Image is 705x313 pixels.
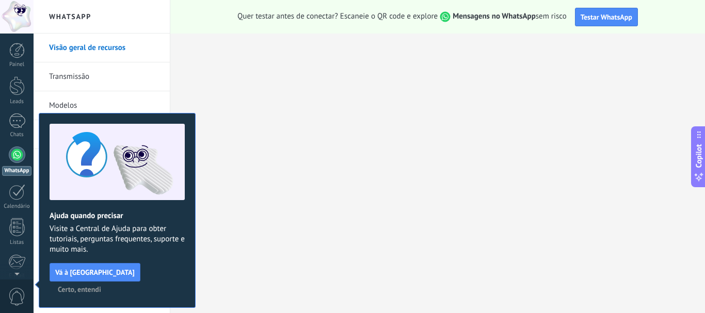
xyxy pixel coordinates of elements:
button: Certo, entendi [53,282,106,297]
li: Transmissão [34,62,170,91]
li: Modelos [34,91,170,120]
span: Certo, entendi [58,286,101,293]
span: Visite a Central de Ajuda para obter tutoriais, perguntas frequentes, suporte e muito mais. [50,224,185,255]
div: Listas [2,239,32,246]
button: Vá à [GEOGRAPHIC_DATA] [50,263,140,282]
li: Visão geral de recursos [34,34,170,62]
h2: Ajuda quando precisar [50,211,185,221]
a: Modelos [49,91,159,120]
span: Copilot [694,144,704,168]
div: Chats [2,131,32,138]
div: Calendário [2,203,32,210]
span: Testar WhatsApp [581,12,632,22]
span: Quer testar antes de conectar? Escaneie o QR code e explore sem risco [237,11,567,22]
button: Testar WhatsApp [575,8,638,26]
div: WhatsApp [2,166,31,176]
div: Leads [2,98,32,105]
strong: Mensagens no WhatsApp [453,11,536,21]
a: Visão geral de recursos [49,34,159,62]
div: Painel [2,61,32,68]
a: Transmissão [49,62,159,91]
span: Vá à [GEOGRAPHIC_DATA] [55,269,135,276]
